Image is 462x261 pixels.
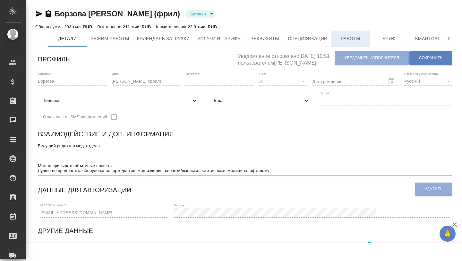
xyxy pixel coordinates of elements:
[38,129,174,139] h6: Взаимодействие и доп. информация
[174,204,185,207] label: Пароль:
[35,10,43,18] button: Скопировать ссылку для ЯМессенджера
[40,204,67,207] label: [PERSON_NAME]:
[259,77,307,86] div: Ж
[35,24,64,29] p: Общая сумма
[90,35,129,43] span: Режим работы
[185,10,216,18] div: Активен
[374,35,405,43] span: Бриф
[38,54,70,64] h6: Профиль
[64,24,92,29] p: 233 тыс. RUB
[137,35,190,43] span: Календарь загрузки
[419,55,442,61] span: Сохранить
[55,9,180,18] a: Борзова [PERSON_NAME] (фрил)
[412,35,443,43] span: Smartcat
[185,72,200,75] label: Отчество:
[43,97,191,104] span: Телефон
[404,77,452,86] div: Русский
[38,94,203,108] div: Телефон
[112,72,119,75] label: Имя:
[442,227,453,240] span: 🙏
[188,11,208,17] button: Активен
[38,226,93,236] h6: Другие данные
[38,72,52,75] label: Фамилия:
[440,226,456,242] button: 🙏
[38,143,452,173] textarea: Ведущий редактор мед. отдела Можно присылать объемные проекты. Лучше не предлагать: оборудование,...
[214,97,302,104] span: Email
[38,185,131,195] h6: Данные для авторизации
[123,24,151,29] p: 211 тыс. RUB
[45,10,52,18] button: Скопировать ссылку
[249,35,280,43] span: Реквизиты
[238,50,335,67] h5: Уведомление отправлено [DATE] 10:51 пользователем [PERSON_NAME]
[156,24,188,29] p: К выставлению
[209,94,315,108] div: Email
[98,24,123,29] p: Выставлено
[259,72,266,75] label: Пол:
[409,51,452,65] button: Сохранить
[52,35,83,43] span: Детали
[197,35,242,43] span: Услуги и тарифы
[188,24,217,29] p: 22.3 тыс. RUB
[363,239,376,252] button: Скопировать ссылку
[321,92,330,95] label: Адрес:
[335,35,366,43] span: Работы
[43,114,107,120] span: Отказался от SMS-уведомлений
[288,35,327,43] span: Спецификации
[404,72,440,75] label: Язык для уведомлений:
